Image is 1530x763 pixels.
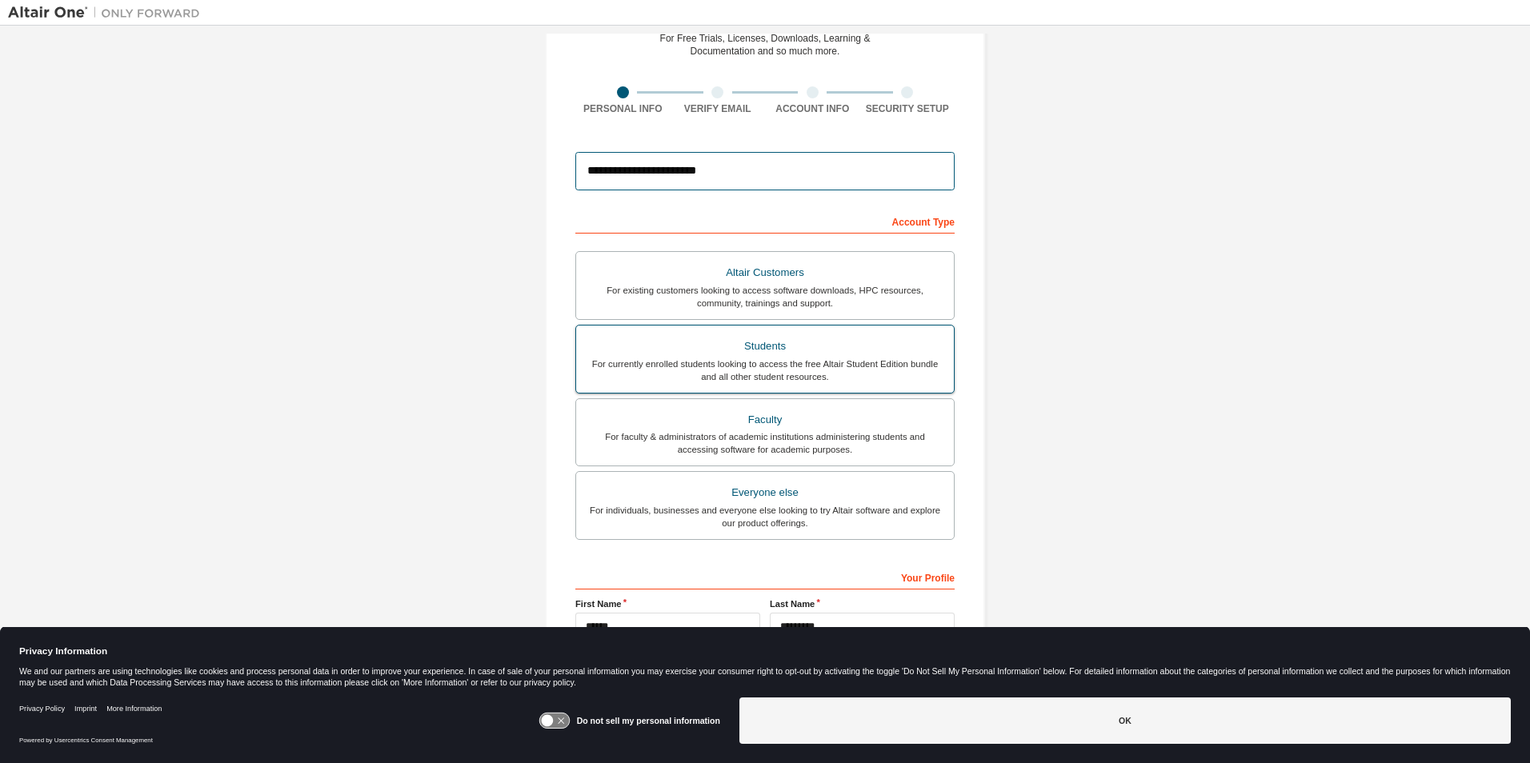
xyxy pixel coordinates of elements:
[671,102,766,115] div: Verify Email
[770,597,955,610] label: Last Name
[575,102,671,115] div: Personal Info
[586,481,944,504] div: Everyone else
[586,430,944,456] div: For faculty & administrators of academic institutions administering students and accessing softwa...
[765,102,860,115] div: Account Info
[575,564,955,589] div: Your Profile
[586,358,944,383] div: For currently enrolled students looking to access the free Altair Student Edition bundle and all ...
[860,102,955,115] div: Security Setup
[586,409,944,431] div: Faculty
[586,335,944,358] div: Students
[575,208,955,234] div: Account Type
[575,597,760,610] label: First Name
[8,5,208,21] img: Altair One
[586,262,944,284] div: Altair Customers
[586,284,944,310] div: For existing customers looking to access software downloads, HPC resources, community, trainings ...
[586,504,944,529] div: For individuals, businesses and everyone else looking to try Altair software and explore our prod...
[660,32,871,58] div: For Free Trials, Licenses, Downloads, Learning & Documentation and so much more.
